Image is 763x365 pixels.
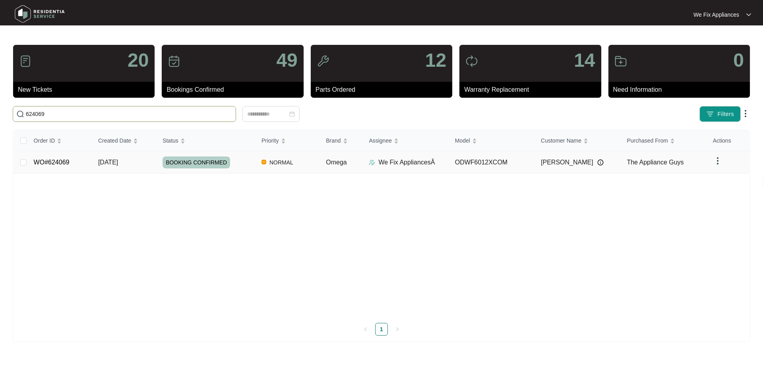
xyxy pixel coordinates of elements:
a: 1 [376,323,387,335]
th: Priority [255,130,320,151]
span: Assignee [369,136,392,145]
th: Brand [320,130,362,151]
p: 49 [276,51,297,70]
img: search-icon [16,110,24,118]
span: Created Date [98,136,131,145]
span: Model [455,136,470,145]
img: Info icon [597,159,604,166]
img: icon [465,55,478,68]
span: Filters [717,110,734,118]
img: icon [168,55,180,68]
li: Previous Page [359,323,372,336]
p: New Tickets [18,85,155,95]
img: icon [19,55,32,68]
th: Customer Name [534,130,620,151]
span: NORMAL [266,158,296,167]
img: filter icon [706,110,714,118]
img: dropdown arrow [741,109,750,118]
th: Assignee [362,130,448,151]
img: icon [614,55,627,68]
img: dropdown arrow [713,156,722,166]
span: left [363,327,368,332]
span: Customer Name [541,136,581,145]
p: 14 [574,51,595,70]
p: We Fix Appliances [693,11,739,19]
th: Model [449,130,534,151]
span: Priority [261,136,279,145]
p: 20 [128,51,149,70]
th: Status [156,130,255,151]
img: Vercel Logo [261,160,266,164]
button: filter iconFilters [699,106,741,122]
p: We Fix AppliancesÂ [378,158,435,167]
p: Parts Ordered [316,85,452,95]
p: 12 [425,51,446,70]
th: Order ID [27,130,92,151]
span: Omega [326,159,347,166]
p: Bookings Confirmed [167,85,303,95]
p: 0 [733,51,744,70]
span: Status [163,136,178,145]
img: residentia service logo [12,2,68,26]
img: Assigner Icon [369,159,375,166]
button: right [391,323,404,336]
span: Order ID [34,136,55,145]
button: left [359,323,372,336]
td: ODWF6012XCOM [449,151,534,174]
th: Actions [707,130,749,151]
li: 1 [375,323,388,336]
p: Need Information [613,85,750,95]
li: Next Page [391,323,404,336]
a: WO#624069 [34,159,70,166]
span: The Appliance Guys [627,159,684,166]
th: Purchased From [620,130,706,151]
span: BOOKING CONFIRMED [163,156,230,168]
input: Search by Order Id, Assignee Name, Customer Name, Brand and Model [26,110,232,118]
span: [PERSON_NAME] [541,158,593,167]
p: Warranty Replacement [464,85,601,95]
img: dropdown arrow [746,13,751,17]
th: Created Date [92,130,156,151]
span: [DATE] [98,159,118,166]
span: Purchased From [627,136,668,145]
span: Brand [326,136,341,145]
span: right [395,327,400,332]
img: icon [317,55,329,68]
